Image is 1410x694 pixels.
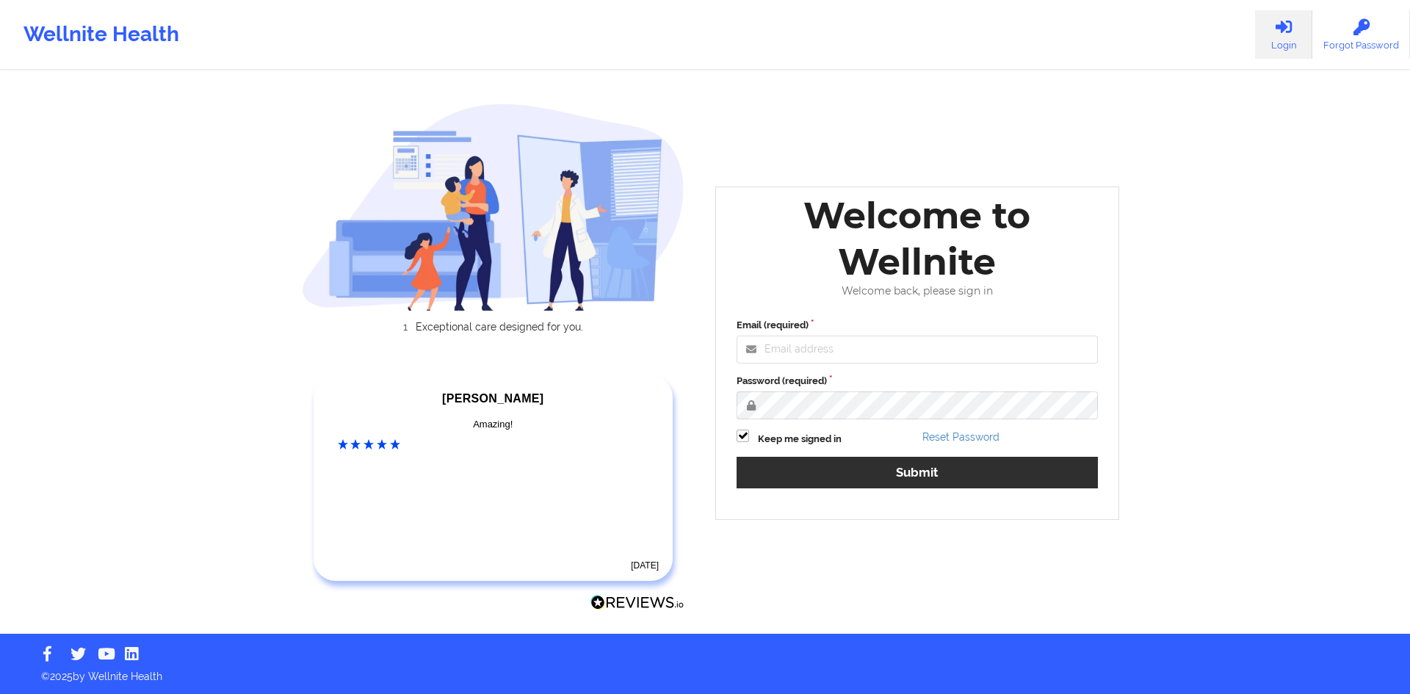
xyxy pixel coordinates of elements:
a: Reviews.io Logo [590,595,684,614]
label: Keep me signed in [758,432,842,447]
label: Email (required) [737,318,1098,333]
button: Submit [737,457,1098,488]
a: Forgot Password [1312,10,1410,59]
img: wellnite-auth-hero_200.c722682e.png [302,103,685,311]
div: Welcome back, please sign in [726,285,1108,297]
img: Reviews.io Logo [590,595,684,610]
li: Exceptional care designed for you. [314,321,684,333]
input: Email address [737,336,1098,364]
p: © 2025 by Wellnite Health [31,659,1379,684]
div: Welcome to Wellnite [726,192,1108,285]
a: Login [1255,10,1312,59]
div: Amazing! [338,417,649,432]
span: [PERSON_NAME] [442,392,543,405]
label: Password (required) [737,374,1098,388]
a: Reset Password [922,431,999,443]
time: [DATE] [631,560,659,571]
